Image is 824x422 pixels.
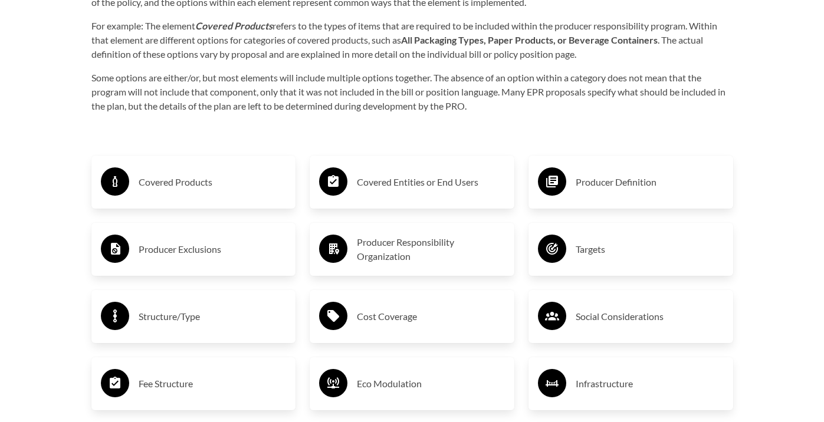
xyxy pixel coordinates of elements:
h3: Cost Coverage [357,307,505,326]
h3: Covered Entities or End Users [357,173,505,192]
p: Some options are either/or, but most elements will include multiple options together. The absence... [91,71,733,113]
strong: All Packaging Types, Paper Products, or Beverage Containers [401,34,658,45]
h3: Producer Responsibility Organization [357,235,505,263]
h3: Producer Exclusions [139,240,287,259]
h3: Producer Definition [576,173,724,192]
h3: Infrastructure [576,374,724,393]
h3: Covered Products [139,173,287,192]
strong: Covered Products [195,20,273,31]
h3: Targets [576,240,724,259]
h3: Eco Modulation [357,374,505,393]
h3: Structure/Type [139,307,287,326]
p: For example: The element refers to the types of items that are required to be included within the... [91,19,733,61]
h3: Fee Structure [139,374,287,393]
h3: Social Considerations [576,307,724,326]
